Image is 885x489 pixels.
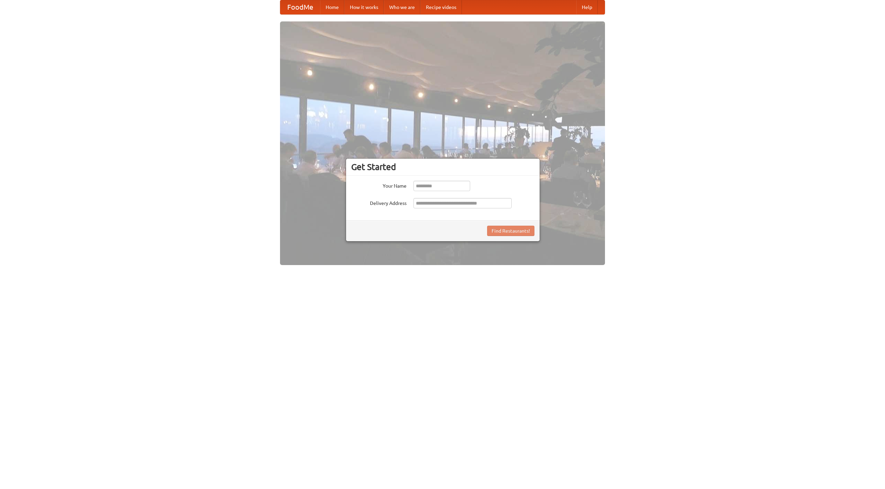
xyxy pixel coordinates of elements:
a: Who we are [384,0,420,14]
a: Recipe videos [420,0,462,14]
a: How it works [344,0,384,14]
a: Home [320,0,344,14]
a: Help [576,0,598,14]
label: Your Name [351,181,407,189]
a: FoodMe [280,0,320,14]
label: Delivery Address [351,198,407,207]
button: Find Restaurants! [487,226,534,236]
h3: Get Started [351,162,534,172]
